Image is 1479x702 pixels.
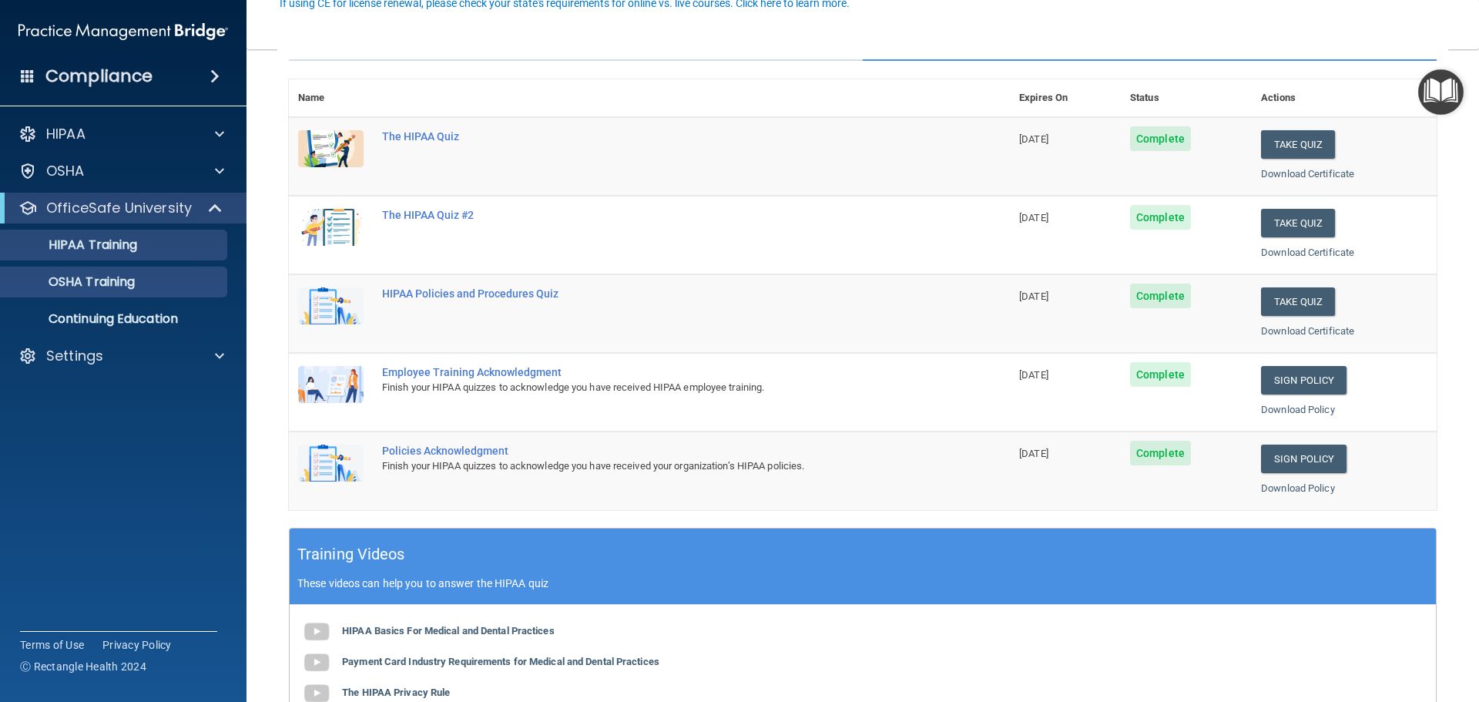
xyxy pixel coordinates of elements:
[18,162,224,180] a: OSHA
[297,541,405,568] h5: Training Videos
[342,687,450,698] b: The HIPAA Privacy Rule
[1418,69,1464,115] button: Open Resource Center
[1019,369,1048,381] span: [DATE]
[1019,448,1048,459] span: [DATE]
[297,577,1428,589] p: These videos can help you to answer the HIPAA quiz
[1130,126,1191,151] span: Complete
[1261,130,1335,159] button: Take Quiz
[301,616,332,647] img: gray_youtube_icon.38fcd6cc.png
[1261,287,1335,316] button: Take Quiz
[1121,79,1252,117] th: Status
[46,162,85,180] p: OSHA
[1261,325,1354,337] a: Download Certificate
[382,287,933,300] div: HIPAA Policies and Procedures Quiz
[18,199,223,217] a: OfficeSafe University
[102,637,172,653] a: Privacy Policy
[1261,445,1347,473] a: Sign Policy
[382,445,933,457] div: Policies Acknowledgment
[10,237,137,253] p: HIPAA Training
[1261,168,1354,180] a: Download Certificate
[46,347,103,365] p: Settings
[1010,79,1121,117] th: Expires On
[1261,247,1354,258] a: Download Certificate
[46,199,192,217] p: OfficeSafe University
[382,130,933,143] div: The HIPAA Quiz
[382,209,933,221] div: The HIPAA Quiz #2
[46,125,86,143] p: HIPAA
[1261,366,1347,395] a: Sign Policy
[342,656,659,667] b: Payment Card Industry Requirements for Medical and Dental Practices
[20,659,146,674] span: Ⓒ Rectangle Health 2024
[20,637,84,653] a: Terms of Use
[1130,441,1191,465] span: Complete
[382,366,933,378] div: Employee Training Acknowledgment
[18,347,224,365] a: Settings
[382,378,933,397] div: Finish your HIPAA quizzes to acknowledge you have received HIPAA employee training.
[1261,482,1335,494] a: Download Policy
[18,125,224,143] a: HIPAA
[301,647,332,678] img: gray_youtube_icon.38fcd6cc.png
[18,16,228,47] img: PMB logo
[10,311,220,327] p: Continuing Education
[1261,209,1335,237] button: Take Quiz
[1130,284,1191,308] span: Complete
[1019,133,1048,145] span: [DATE]
[289,79,373,117] th: Name
[10,274,135,290] p: OSHA Training
[1130,362,1191,387] span: Complete
[342,625,555,637] b: HIPAA Basics For Medical and Dental Practices
[1019,291,1048,302] span: [DATE]
[382,457,933,475] div: Finish your HIPAA quizzes to acknowledge you have received your organization’s HIPAA policies.
[1130,205,1191,230] span: Complete
[1261,404,1335,415] a: Download Policy
[45,65,153,87] h4: Compliance
[1019,212,1048,223] span: [DATE]
[1252,79,1437,117] th: Actions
